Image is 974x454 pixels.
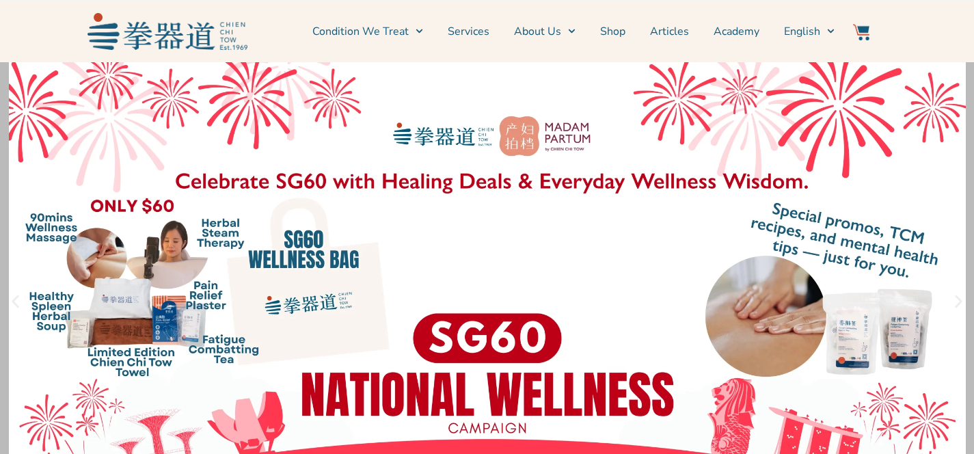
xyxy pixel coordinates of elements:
a: Condition We Treat [312,14,423,49]
nav: Menu [254,14,835,49]
a: English [784,14,835,49]
img: Website Icon-03 [853,24,869,40]
a: Academy [714,14,759,49]
a: Shop [600,14,625,49]
a: Services [448,14,489,49]
div: Next slide [950,293,967,310]
a: Articles [650,14,689,49]
a: About Us [514,14,576,49]
div: Previous slide [7,293,24,310]
span: English [784,23,820,40]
